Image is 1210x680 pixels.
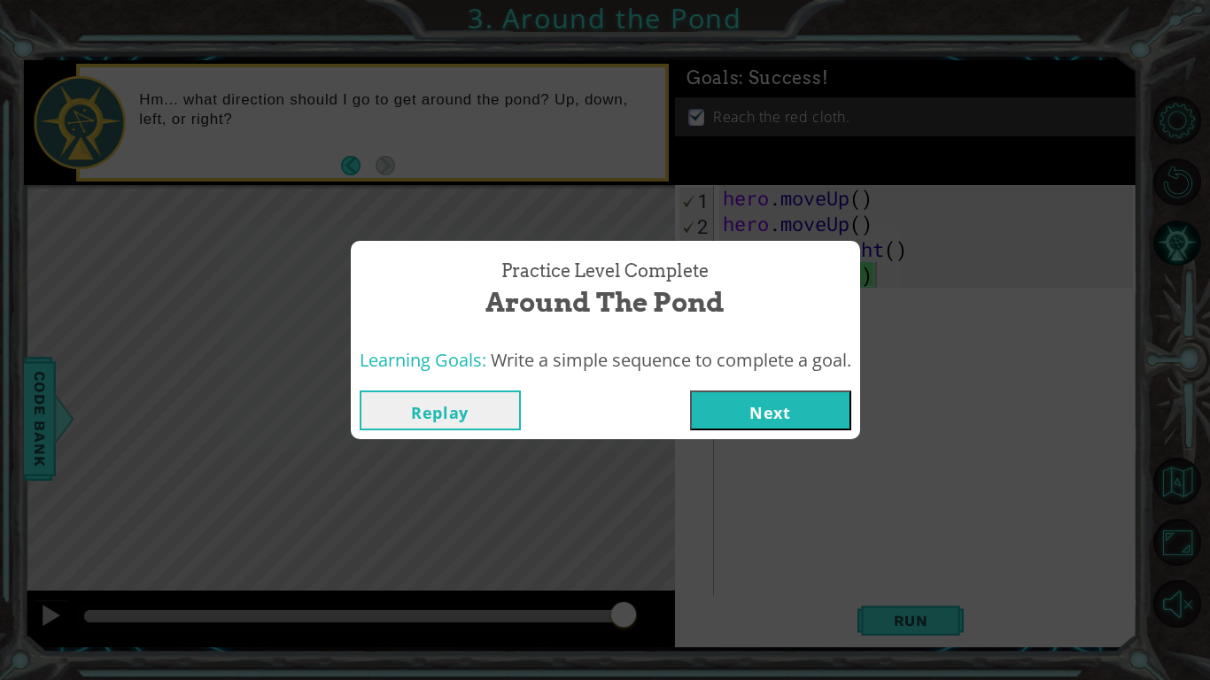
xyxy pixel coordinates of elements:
[690,390,851,430] button: Next
[360,348,486,372] span: Learning Goals:
[491,348,851,372] span: Write a simple sequence to complete a goal.
[485,283,725,321] span: Around the Pond
[501,259,709,284] span: Practice Level Complete
[360,390,521,430] button: Replay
